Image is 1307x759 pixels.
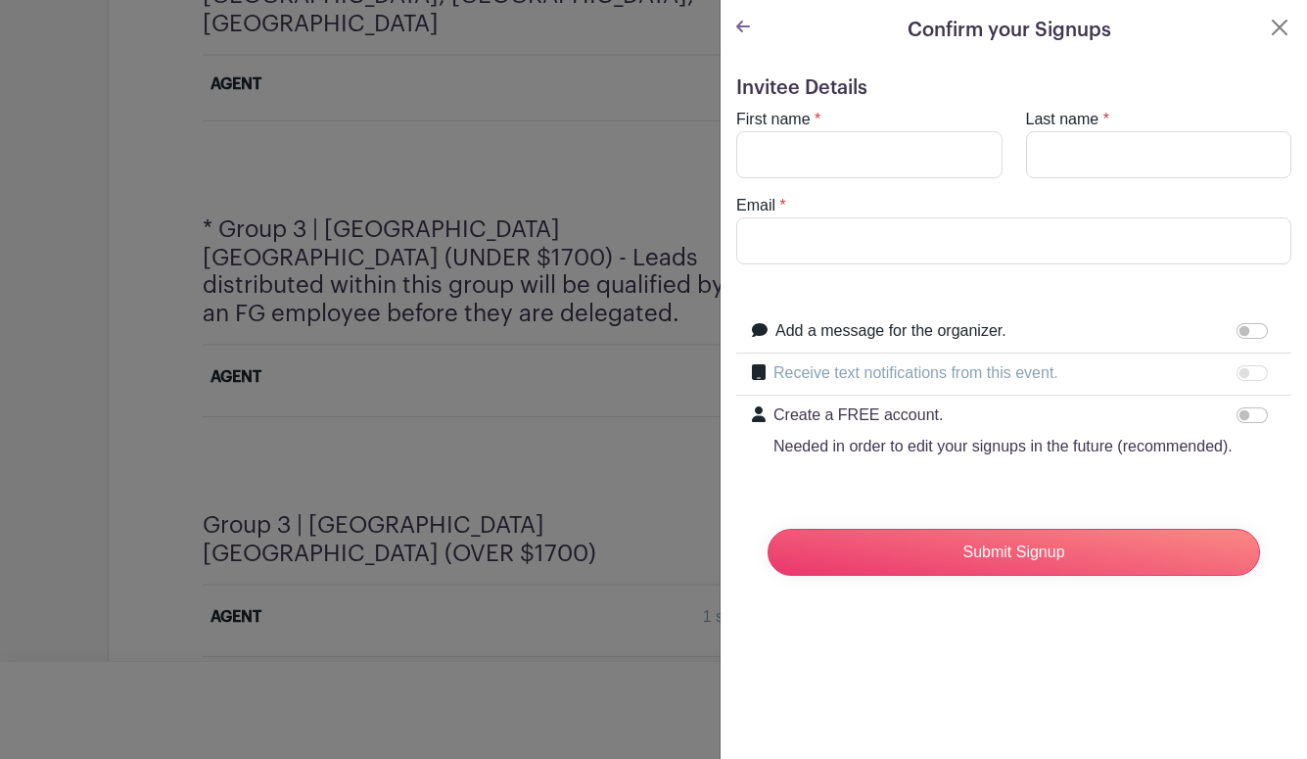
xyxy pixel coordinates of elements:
[773,361,1058,385] label: Receive text notifications from this event.
[736,194,775,217] label: Email
[768,529,1260,576] input: Submit Signup
[773,435,1233,458] p: Needed in order to edit your signups in the future (recommended).
[1268,16,1291,39] button: Close
[736,108,811,131] label: First name
[775,319,1006,343] label: Add a message for the organizer.
[908,16,1111,45] h5: Confirm your Signups
[736,76,1291,100] h5: Invitee Details
[773,403,1233,427] p: Create a FREE account.
[1026,108,1099,131] label: Last name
